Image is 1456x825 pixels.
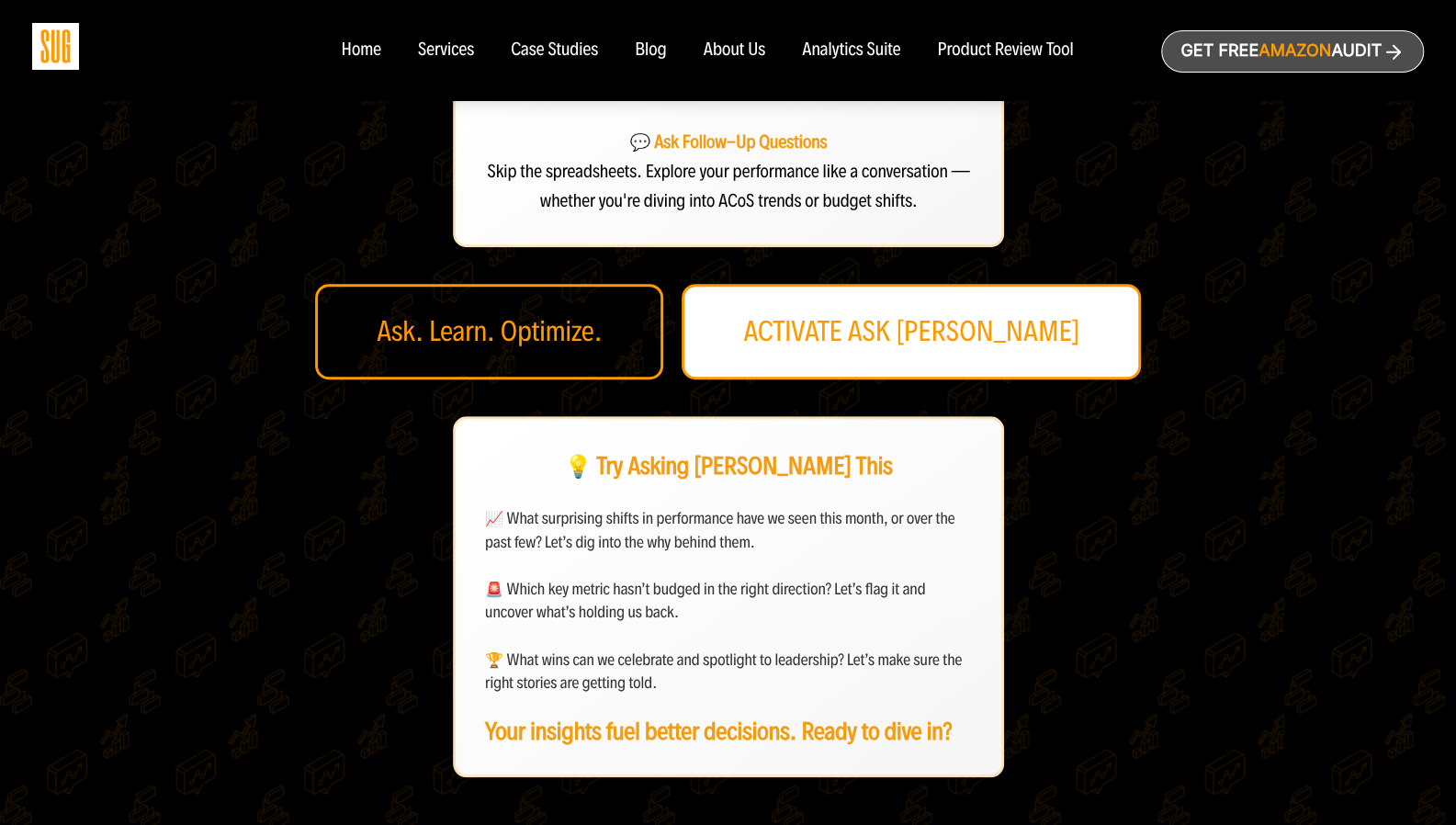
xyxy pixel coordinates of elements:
img: Sug [32,23,79,70]
strong: Your insights fuel better decisions. Ready to dive in? [485,717,952,746]
a: Blog [635,40,667,61]
a: Case Studies [511,40,598,61]
a: ACTIVATE ASK [PERSON_NAME] [682,284,1141,379]
a: Product Review Tool [937,40,1073,61]
span: Skip the spreadsheets. Explore your performance like a conversation — whether you're diving into ... [487,161,969,212]
a: Get freeAmazonAudit [1161,30,1424,73]
a: Services [418,40,474,61]
span: 💡 Try Asking [PERSON_NAME] This [564,448,892,483]
p: 🏆 What wins can we celebrate and spotlight to leadership? Let’s make sure the right stories are g... [485,648,972,695]
p: 🚨 Which key metric hasn’t budged in the right direction? Let’s flag it and uncover what’s holding... [485,578,972,625]
a: Analytics Suite [802,40,900,61]
span: Amazon [1258,41,1331,61]
div: Ask. Learn. Optimize. [315,284,663,379]
span: 💬 Ask Follow-Up Questions [629,131,827,153]
a: Home [341,40,380,61]
p: 📈 What surprising shifts in performance have we seen this month, or over the past few? Let’s dig ... [485,507,972,554]
a: About Us [704,40,766,61]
